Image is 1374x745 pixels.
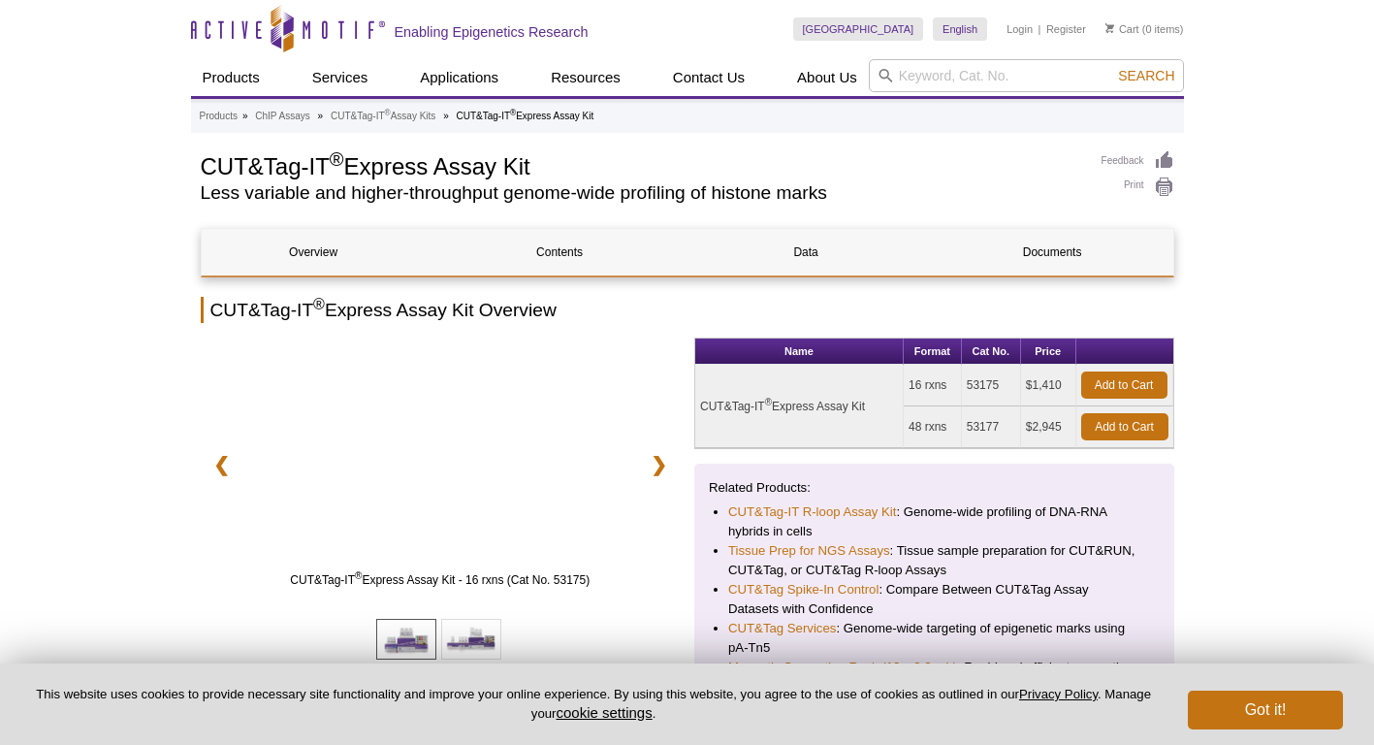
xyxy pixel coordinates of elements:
td: $2,945 [1021,406,1076,448]
p: This website uses cookies to provide necessary site functionality and improve your online experie... [31,686,1156,723]
a: CUT&Tag Spike-In Control [728,580,879,599]
li: (0 items) [1105,17,1184,41]
a: Feedback [1102,150,1174,172]
a: CUT&Tag Services [728,619,836,638]
a: CUT&Tag-IT®Assay Kits [331,108,435,125]
a: [GEOGRAPHIC_DATA] [793,17,924,41]
span: Search [1118,68,1174,83]
li: : Tissue sample preparation for CUT&RUN, CUT&Tag, or CUT&Tag R-loop Assays [728,541,1140,580]
td: 16 rxns [904,365,962,406]
li: : Compare Between CUT&Tag Assay Datasets with Confidence [728,580,1140,619]
span: CUT&Tag-IT Express Assay Kit - 16 rxns (Cat No. 53175) [248,570,632,590]
a: ChIP Assays [255,108,310,125]
a: Resources [539,59,632,96]
a: Login [1007,22,1033,36]
a: Add to Cart [1081,413,1168,440]
a: Products [191,59,272,96]
input: Keyword, Cat. No. [869,59,1184,92]
a: Services [301,59,380,96]
td: 48 rxns [904,406,962,448]
sup: ® [510,108,516,117]
a: Register [1046,22,1086,36]
img: Your Cart [1105,23,1114,33]
a: Contact Us [661,59,756,96]
th: Price [1021,339,1076,365]
li: : Genome-wide profiling of DNA-RNA hybrids in cells [728,502,1140,541]
sup: ® [385,108,391,117]
a: About Us [785,59,869,96]
li: » [242,111,248,121]
li: : Rapid and efficient magnetic bead-based separation of samples in 0.2 ml tubes [728,658,1140,696]
th: Name [695,339,904,365]
a: Magnetic Separation Rack (12 x 0.2 mL) [728,658,957,677]
td: CUT&Tag-IT Express Assay Kit [695,365,904,448]
td: 53175 [962,365,1021,406]
a: Data [694,229,918,275]
sup: ® [765,397,772,407]
a: Overview [202,229,426,275]
a: Contents [448,229,672,275]
a: English [933,17,987,41]
a: Add to Cart [1081,372,1167,399]
a: Tissue Prep for NGS Assays [728,541,890,561]
td: 53177 [962,406,1021,448]
li: | [1038,17,1041,41]
h1: CUT&Tag-IT Express Assay Kit [201,150,1082,179]
a: Applications [408,59,510,96]
a: CUT&Tag-IT R-loop Assay Kit [728,502,896,522]
td: $1,410 [1021,365,1076,406]
sup: ® [313,296,325,312]
li: : Genome-wide targeting of epigenetic marks using pA-Tn5 [728,619,1140,658]
sup: ® [330,148,344,170]
a: Cart [1105,22,1139,36]
li: » [318,111,324,121]
a: Documents [941,229,1165,275]
p: Related Products: [709,478,1160,498]
h2: Less variable and higher-throughput genome-wide profiling of histone marks [201,184,1082,202]
button: Got it! [1188,691,1343,729]
th: Format [904,339,962,365]
button: Search [1112,67,1180,84]
a: Products [200,108,238,125]
sup: ® [355,570,362,581]
h2: Enabling Epigenetics Research [395,23,589,41]
li: » [443,111,449,121]
h2: CUT&Tag-IT Express Assay Kit Overview [201,297,1174,323]
a: ❯ [638,442,680,487]
a: ❮ [201,442,242,487]
th: Cat No. [962,339,1021,365]
li: CUT&Tag-IT Express Assay Kit [456,111,593,121]
a: Privacy Policy [1019,687,1098,701]
button: cookie settings [556,704,652,721]
a: Print [1102,177,1174,198]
